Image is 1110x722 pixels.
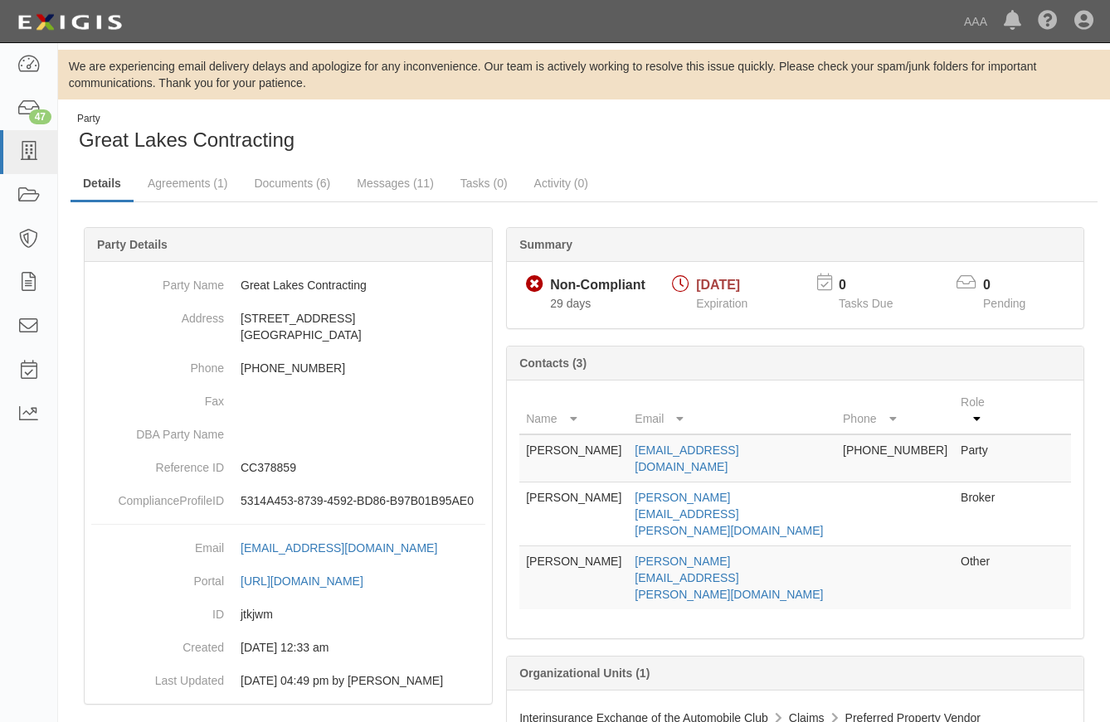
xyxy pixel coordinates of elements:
dd: 08/03/2023 04:49 pm by Benjamin Tully [91,664,485,697]
a: [EMAIL_ADDRESS][DOMAIN_NAME] [635,443,738,473]
dd: Great Lakes Contracting [91,269,485,302]
td: Other [954,546,1005,610]
dt: Address [91,302,224,327]
div: 47 [29,109,51,124]
a: AAA [956,5,996,38]
dt: Party Name [91,269,224,293]
dt: Last Updated [91,664,224,689]
dd: [PHONE_NUMBER] [91,351,485,385]
p: CC378859 [241,459,485,476]
b: Organizational Units (1) [519,666,650,680]
span: Expiration [696,297,747,310]
img: logo-5460c22ac91f19d4615b14bd174203de0afe785f0fc80cf4dbbc73dc1793850b.png [12,7,127,37]
a: Agreements (1) [135,167,240,200]
dt: DBA Party Name [91,418,224,443]
span: Since 07/23/2025 [550,297,591,310]
dt: ComplianceProfileID [91,484,224,509]
th: Name [519,387,628,434]
span: Great Lakes Contracting [79,128,295,151]
span: Pending [983,297,1025,310]
p: 0 [839,276,913,295]
i: Help Center - Complianz [1038,12,1058,31]
dt: Phone [91,351,224,376]
a: Activity (0) [522,167,601,200]
a: [EMAIL_ADDRESS][DOMAIN_NAME] [241,541,455,555]
div: Great Lakes Contracting [71,112,572,154]
td: [PERSON_NAME] [519,482,628,546]
i: Non-Compliant [526,276,543,293]
a: Documents (6) [241,167,343,200]
span: Tasks Due [839,297,893,310]
dd: [STREET_ADDRESS] [GEOGRAPHIC_DATA] [91,302,485,351]
dt: Created [91,631,224,656]
th: Phone [836,387,954,434]
td: [PERSON_NAME] [519,546,628,610]
a: Details [71,167,134,202]
p: 0 [983,276,1046,295]
td: [PERSON_NAME] [519,434,628,482]
div: We are experiencing email delivery delays and apologize for any inconvenience. Our team is active... [58,58,1110,91]
div: Party [77,112,295,126]
dd: jtkjwm [91,598,485,631]
a: Messages (11) [344,167,446,200]
dt: Reference ID [91,451,224,476]
td: Broker [954,482,1005,546]
b: Summary [519,238,572,251]
dt: Fax [91,385,224,409]
div: Non-Compliant [550,276,645,295]
a: [PERSON_NAME][EMAIL_ADDRESS][PERSON_NAME][DOMAIN_NAME] [635,491,823,537]
div: [EMAIL_ADDRESS][DOMAIN_NAME] [241,540,437,556]
a: Tasks (0) [448,167,520,200]
dd: 03/10/2023 12:33 am [91,631,485,664]
b: Party Details [97,238,168,251]
td: [PHONE_NUMBER] [836,434,954,482]
td: Party [954,434,1005,482]
p: 5314A453-8739-4592-BD86-B97B01B95AE0 [241,492,485,509]
dt: Portal [91,565,224,589]
dt: ID [91,598,224,623]
dt: Email [91,531,224,556]
th: Role [954,387,1005,434]
b: Contacts (3) [519,356,587,370]
a: [URL][DOMAIN_NAME] [241,574,382,588]
span: [DATE] [696,278,740,292]
th: Email [628,387,836,434]
a: [PERSON_NAME][EMAIL_ADDRESS][PERSON_NAME][DOMAIN_NAME] [635,555,823,601]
